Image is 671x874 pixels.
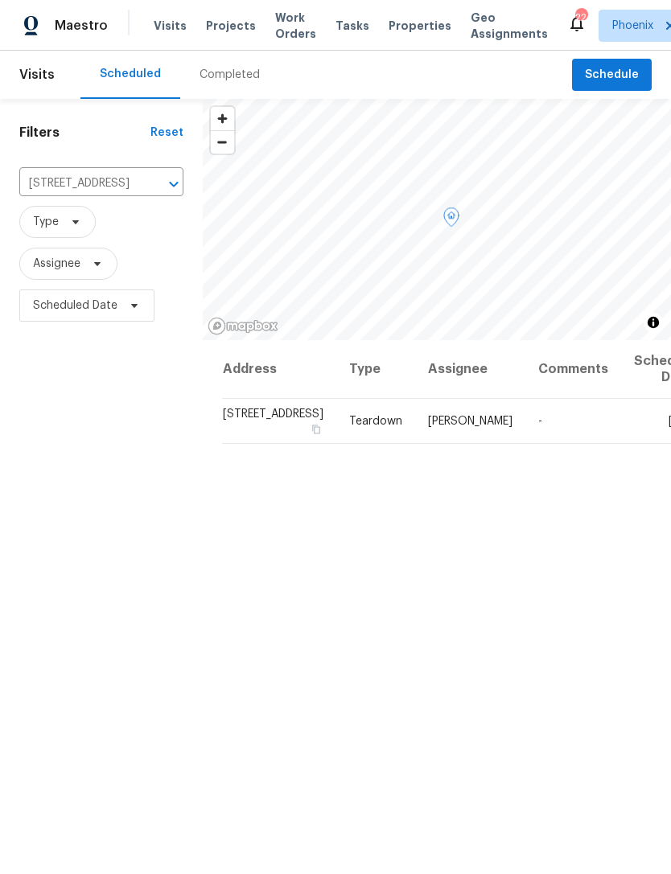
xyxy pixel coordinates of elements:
div: Completed [200,67,260,83]
h1: Filters [19,125,150,141]
div: Reset [150,125,183,141]
div: Map marker [443,207,459,232]
span: Schedule [585,65,639,85]
span: Work Orders [275,10,316,42]
span: Visits [154,18,187,34]
span: [STREET_ADDRESS] [223,408,323,420]
button: Copy Address [309,422,323,437]
span: Visits [19,57,55,92]
div: Scheduled [100,66,161,82]
th: Type [336,340,415,399]
span: Type [33,214,59,230]
span: Maestro [55,18,108,34]
span: Scheduled Date [33,297,117,314]
span: [PERSON_NAME] [428,416,513,427]
span: Properties [389,18,451,34]
button: Schedule [572,59,652,92]
span: Toggle attribution [648,314,658,331]
span: Teardown [349,416,402,427]
button: Zoom out [211,130,234,154]
th: Comments [525,340,621,399]
span: Zoom out [211,131,234,154]
a: Mapbox homepage [208,317,278,335]
div: 22 [575,10,587,26]
button: Zoom in [211,107,234,130]
span: Assignee [33,256,80,272]
button: Toggle attribution [644,313,663,332]
th: Address [222,340,336,399]
span: Tasks [335,20,369,31]
input: Search for an address... [19,171,138,196]
button: Open [163,173,185,195]
th: Assignee [415,340,525,399]
span: Phoenix [612,18,653,34]
span: Projects [206,18,256,34]
span: Geo Assignments [471,10,548,42]
span: - [538,416,542,427]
